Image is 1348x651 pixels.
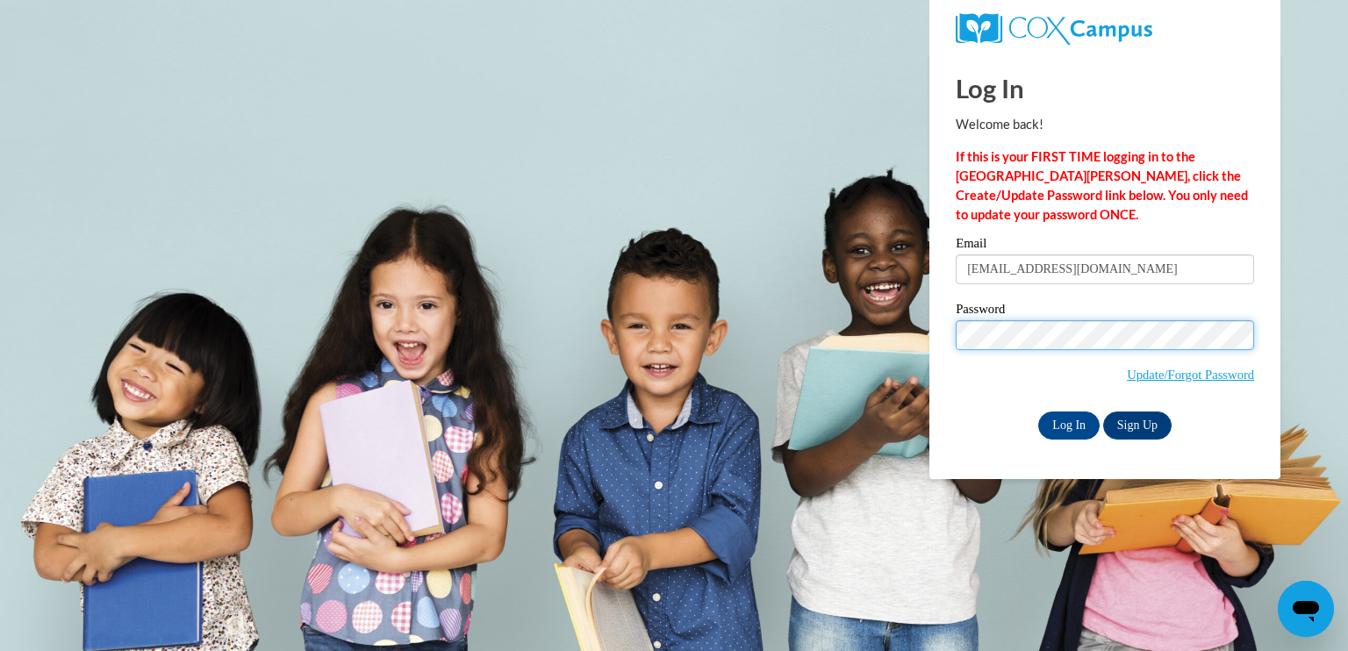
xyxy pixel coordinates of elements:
[956,13,1152,45] img: COX Campus
[1103,411,1172,440] a: Sign Up
[956,70,1254,106] h1: Log In
[956,303,1254,320] label: Password
[956,237,1254,254] label: Email
[956,115,1254,134] p: Welcome back!
[956,149,1248,222] strong: If this is your FIRST TIME logging in to the [GEOGRAPHIC_DATA][PERSON_NAME], click the Create/Upd...
[1278,581,1334,637] iframe: Button to launch messaging window, conversation in progress
[1038,411,1100,440] input: Log In
[1127,368,1254,382] a: Update/Forgot Password
[956,13,1254,45] a: COX Campus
